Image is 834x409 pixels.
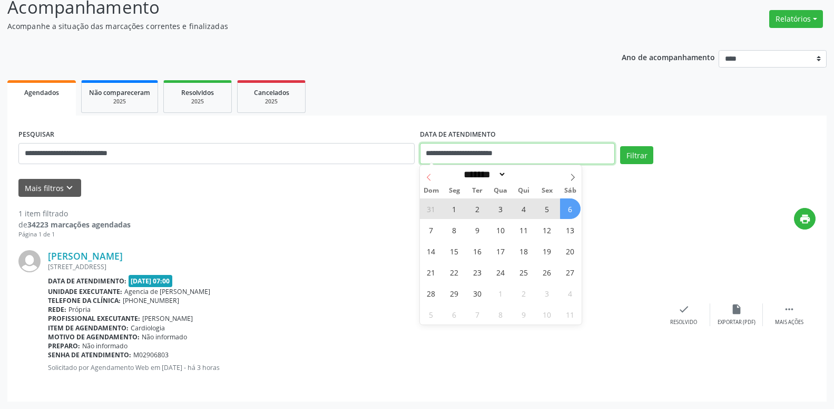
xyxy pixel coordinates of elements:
input: Year [506,169,541,180]
span: Setembro 24, 2025 [490,262,511,282]
span: [PERSON_NAME] [142,314,193,323]
a: [PERSON_NAME] [48,250,123,262]
button: Relatórios [769,10,823,28]
button: print [794,208,816,230]
span: Qui [512,187,535,194]
span: Outubro 8, 2025 [490,304,511,325]
span: Setembro 17, 2025 [490,241,511,261]
span: Setembro 16, 2025 [467,241,488,261]
span: Agosto 31, 2025 [421,198,441,219]
div: [STREET_ADDRESS] [48,262,658,271]
span: Seg [443,187,466,194]
span: Outubro 1, 2025 [490,283,511,303]
span: Setembro 23, 2025 [467,262,488,282]
span: Setembro 1, 2025 [444,198,465,219]
i: keyboard_arrow_down [64,182,75,194]
span: Setembro 8, 2025 [444,220,465,240]
span: Setembro 4, 2025 [514,198,534,219]
span: Setembro 21, 2025 [421,262,441,282]
span: Dom [420,187,443,194]
b: Profissional executante: [48,314,140,323]
span: Setembro 15, 2025 [444,241,465,261]
span: Setembro 22, 2025 [444,262,465,282]
div: Página 1 de 1 [18,230,131,239]
span: Ter [466,187,489,194]
div: 2025 [245,98,298,106]
span: Outubro 7, 2025 [467,304,488,325]
span: Sáb [558,187,582,194]
i: check [678,303,690,315]
b: Item de agendamento: [48,324,129,332]
span: Outubro 10, 2025 [537,304,557,325]
span: Cancelados [254,88,289,97]
span: Setembro 29, 2025 [444,283,465,303]
span: Outubro 2, 2025 [514,283,534,303]
b: Preparo: [48,341,80,350]
span: Cardiologia [131,324,165,332]
span: Outubro 6, 2025 [444,304,465,325]
select: Month [460,169,507,180]
span: Outubro 11, 2025 [560,304,581,325]
span: Agendados [24,88,59,97]
span: [DATE] 07:00 [129,275,173,287]
b: Motivo de agendamento: [48,332,140,341]
span: Setembro 13, 2025 [560,220,581,240]
p: Acompanhe a situação das marcações correntes e finalizadas [7,21,581,32]
div: 2025 [171,98,224,106]
label: DATA DE ATENDIMENTO [420,127,496,143]
b: Senha de atendimento: [48,350,131,359]
span: Qua [489,187,512,194]
span: Resolvidos [181,88,214,97]
span: Setembro 7, 2025 [421,220,441,240]
span: Setembro 18, 2025 [514,241,534,261]
div: 2025 [89,98,150,106]
span: Setembro 14, 2025 [421,241,441,261]
span: Setembro 19, 2025 [537,241,557,261]
div: Mais ações [775,319,803,326]
i: insert_drive_file [731,303,742,315]
span: Setembro 28, 2025 [421,283,441,303]
span: Setembro 10, 2025 [490,220,511,240]
span: Setembro 20, 2025 [560,241,581,261]
strong: 34223 marcações agendadas [27,220,131,230]
div: 1 item filtrado [18,208,131,219]
b: Unidade executante: [48,287,122,296]
span: Setembro 26, 2025 [537,262,557,282]
span: Outubro 3, 2025 [537,283,557,303]
span: Setembro 6, 2025 [560,198,581,219]
b: Data de atendimento: [48,277,126,286]
div: de [18,219,131,230]
span: Não compareceram [89,88,150,97]
span: Setembro 5, 2025 [537,198,557,219]
span: Setembro 25, 2025 [514,262,534,282]
i: print [799,213,811,225]
span: [PHONE_NUMBER] [123,296,179,305]
span: M02906803 [133,350,169,359]
div: Resolvido [670,319,697,326]
span: Outubro 4, 2025 [560,283,581,303]
i:  [783,303,795,315]
span: Própria [68,305,91,314]
span: Não informado [142,332,187,341]
span: Outubro 5, 2025 [421,304,441,325]
span: Agencia de [PERSON_NAME] [124,287,210,296]
span: Setembro 11, 2025 [514,220,534,240]
button: Mais filtroskeyboard_arrow_down [18,179,81,197]
img: img [18,250,41,272]
span: Setembro 12, 2025 [537,220,557,240]
span: Setembro 2, 2025 [467,198,488,219]
label: PESQUISAR [18,127,54,143]
span: Sex [535,187,558,194]
span: Setembro 9, 2025 [467,220,488,240]
p: Solicitado por Agendamento Web em [DATE] - há 3 horas [48,363,658,372]
button: Filtrar [620,146,653,164]
span: Outubro 9, 2025 [514,304,534,325]
div: Exportar (PDF) [718,319,755,326]
span: Setembro 3, 2025 [490,198,511,219]
span: Setembro 27, 2025 [560,262,581,282]
p: Ano de acompanhamento [622,50,715,63]
b: Rede: [48,305,66,314]
b: Telefone da clínica: [48,296,121,305]
span: Não informado [82,341,127,350]
span: Setembro 30, 2025 [467,283,488,303]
